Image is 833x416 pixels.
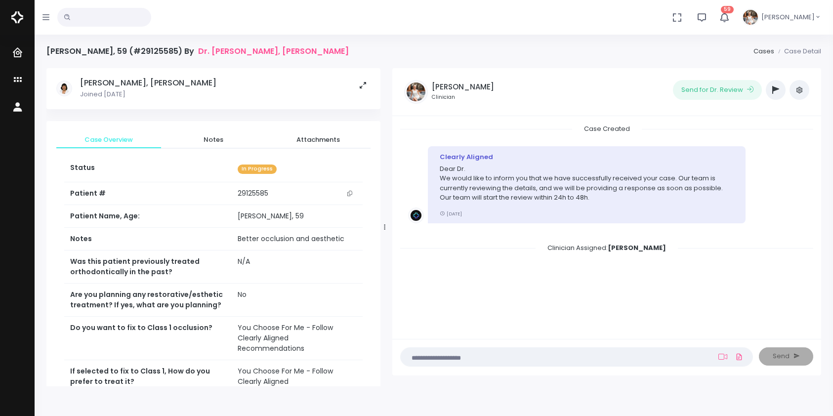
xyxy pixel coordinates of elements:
[232,182,363,205] td: 29125585
[64,135,153,145] span: Case Overview
[64,360,232,404] th: If selected to fix to Class 1, How do you prefer to treat it?
[80,78,216,88] h5: [PERSON_NAME], [PERSON_NAME]
[64,205,232,228] th: Patient Name, Age:
[232,317,363,360] td: You Choose For Me - Follow Clearly Aligned Recommendations
[432,83,494,91] h5: [PERSON_NAME]
[64,250,232,284] th: Was this patient previously treated orthodontically in the past?
[64,284,232,317] th: Are you planning any restorative/esthetic treatment? If yes, what are you planning?
[198,46,349,56] a: Dr. [PERSON_NAME], [PERSON_NAME]
[46,68,380,386] div: scrollable content
[432,93,494,101] small: Clinician
[238,165,277,174] span: In Progress
[716,353,729,361] a: Add Loom Video
[64,317,232,360] th: Do you want to fix to Class 1 occlusion?
[761,12,815,22] span: [PERSON_NAME]
[46,46,349,56] h4: [PERSON_NAME], 59 (#29125585) By
[232,228,363,250] td: Better occlusion and aesthetic
[64,157,232,182] th: Status
[440,152,734,162] div: Clearly Aligned
[11,7,23,28] img: Logo Horizontal
[733,348,745,366] a: Add Files
[572,121,642,136] span: Case Created
[80,89,216,99] p: Joined [DATE]
[232,360,363,404] td: You Choose For Me - Follow Clearly Aligned Recommendations
[536,240,678,255] span: Clinician Assigned:
[232,284,363,317] td: No
[742,8,759,26] img: Header Avatar
[169,135,258,145] span: Notes
[721,6,734,13] span: 59
[753,46,774,56] a: Cases
[400,124,813,329] div: scrollable content
[774,46,821,56] li: Case Detail
[232,205,363,228] td: [PERSON_NAME], 59
[440,164,734,203] p: Dear Dr. We would like to inform you that we have successfully received your case. Our team is cu...
[608,243,666,252] b: [PERSON_NAME]
[440,210,462,217] small: [DATE]
[64,228,232,250] th: Notes
[64,182,232,205] th: Patient #
[232,250,363,284] td: N/A
[673,80,762,100] button: Send for Dr. Review
[274,135,363,145] span: Attachments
